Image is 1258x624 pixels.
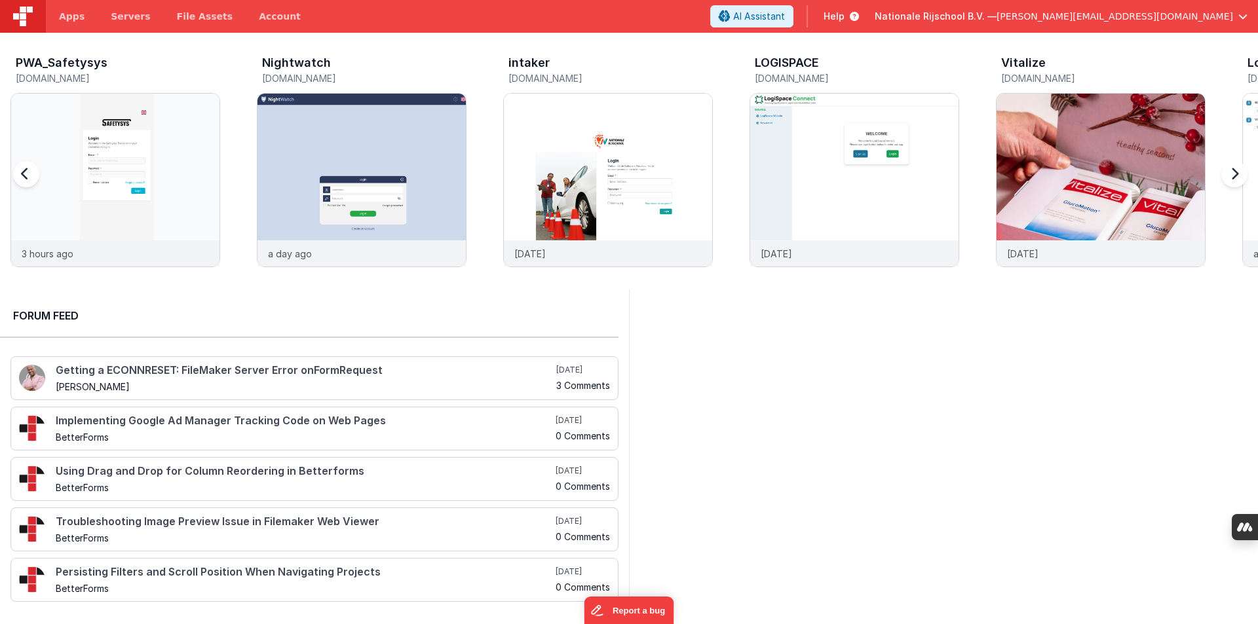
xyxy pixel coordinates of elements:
[997,10,1233,23] span: [PERSON_NAME][EMAIL_ADDRESS][DOMAIN_NAME]
[10,356,619,400] a: Getting a ECONNRESET: FileMaker Server Error onFormRequest [PERSON_NAME] [DATE] 3 Comments
[16,73,220,83] h5: [DOMAIN_NAME]
[16,56,107,69] h3: PWA_Safetysys
[1001,56,1046,69] h3: Vitalize
[56,432,553,442] h5: BetterForms
[556,582,610,592] h5: 0 Comments
[824,10,845,23] span: Help
[1001,73,1206,83] h5: [DOMAIN_NAME]
[19,415,45,441] img: 295_2.png
[584,596,674,624] iframe: Marker.io feedback button
[268,247,312,261] p: a day ago
[556,466,610,476] h5: [DATE]
[755,73,959,83] h5: [DOMAIN_NAME]
[508,73,713,83] h5: [DOMAIN_NAME]
[556,532,610,541] h5: 0 Comments
[56,516,553,528] h4: Troubleshooting Image Preview Issue in Filemaker Web Viewer
[13,308,605,323] h2: Forum Feed
[59,10,85,23] span: Apps
[19,365,45,391] img: 411_2.png
[19,466,45,492] img: 295_2.png
[19,566,45,593] img: 295_2.png
[56,483,553,492] h5: BetterForms
[56,382,554,392] h5: [PERSON_NAME]
[508,56,550,69] h3: intaker
[262,56,331,69] h3: Nightwatch
[56,415,553,427] h4: Implementing Google Ad Manager Tracking Code on Web Pages
[262,73,467,83] h5: [DOMAIN_NAME]
[875,10,997,23] span: Nationale Rijschool B.V. —
[556,516,610,526] h5: [DATE]
[10,457,619,501] a: Using Drag and Drop for Column Reordering in Betterforms BetterForms [DATE] 0 Comments
[56,466,553,477] h4: Using Drag and Drop for Column Reordering in Betterforms
[56,533,553,543] h5: BetterForms
[177,10,233,23] span: File Assets
[733,10,785,23] span: AI Assistant
[556,380,610,390] h5: 3 Comments
[56,365,554,376] h4: Getting a ECONNRESET: FileMaker Server Error onFormRequest
[10,507,619,551] a: Troubleshooting Image Preview Issue in Filemaker Web Viewer BetterForms [DATE] 0 Comments
[556,481,610,491] h5: 0 Comments
[19,516,45,542] img: 295_2.png
[10,407,619,450] a: Implementing Google Ad Manager Tracking Code on Web Pages BetterForms [DATE] 0 Comments
[56,583,553,593] h5: BetterForms
[755,56,819,69] h3: LOGISPACE
[556,431,610,441] h5: 0 Comments
[875,10,1248,23] button: Nationale Rijschool B.V. — [PERSON_NAME][EMAIL_ADDRESS][DOMAIN_NAME]
[514,247,546,261] p: [DATE]
[710,5,793,28] button: AI Assistant
[1007,247,1039,261] p: [DATE]
[556,415,610,426] h5: [DATE]
[10,558,619,602] a: Persisting Filters and Scroll Position When Navigating Projects BetterForms [DATE] 0 Comments
[556,365,610,375] h5: [DATE]
[761,247,792,261] p: [DATE]
[556,566,610,577] h5: [DATE]
[56,566,553,578] h4: Persisting Filters and Scroll Position When Navigating Projects
[111,10,150,23] span: Servers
